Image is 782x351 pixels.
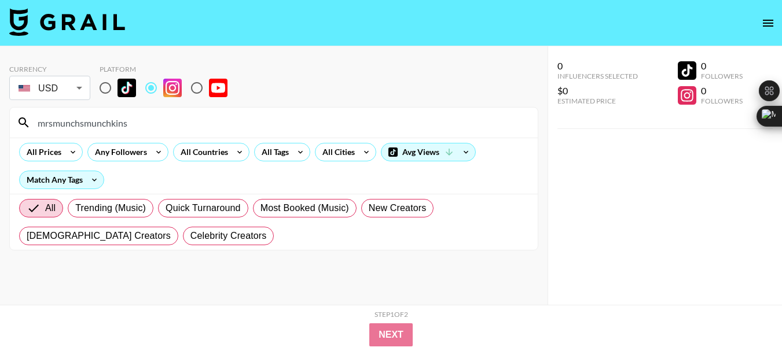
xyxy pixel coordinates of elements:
div: 0 [557,60,638,72]
div: Any Followers [88,143,149,161]
button: Next [369,323,413,346]
div: Platform [100,65,237,73]
div: 0 [701,60,743,72]
span: Celebrity Creators [190,229,267,243]
span: Trending (Music) [75,201,146,215]
span: [DEMOGRAPHIC_DATA] Creators [27,229,171,243]
div: All Countries [174,143,230,161]
div: Followers [701,72,743,80]
span: Quick Turnaround [166,201,241,215]
span: Most Booked (Music) [260,201,349,215]
button: open drawer [757,12,780,35]
img: YouTube [209,79,227,97]
span: All [45,201,56,215]
div: 0 [701,85,743,97]
span: New Creators [369,201,427,215]
input: Search by User Name [31,113,531,132]
div: Followers [701,97,743,105]
div: All Cities [315,143,357,161]
div: $0 [557,85,638,97]
div: All Prices [20,143,64,161]
div: Influencers Selected [557,72,638,80]
iframe: Drift Widget Chat Controller [724,293,768,337]
img: Grail Talent [9,8,125,36]
div: Step 1 of 2 [375,310,408,319]
div: Estimated Price [557,97,638,105]
img: TikTok [118,79,136,97]
div: Avg Views [381,143,475,161]
img: Instagram [163,79,182,97]
div: Match Any Tags [20,171,104,189]
div: Currency [9,65,90,73]
div: All Tags [255,143,291,161]
div: USD [12,78,88,98]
